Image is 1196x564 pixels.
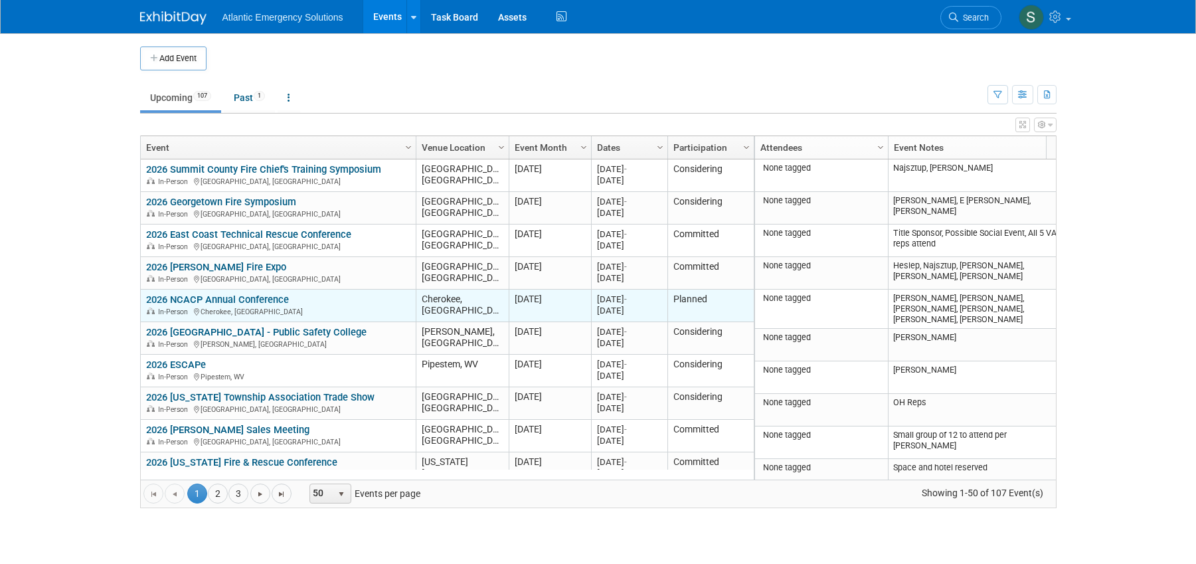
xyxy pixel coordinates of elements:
a: Column Settings [401,136,416,156]
div: None tagged [760,397,883,408]
div: [DATE] [597,240,661,251]
span: - [624,164,627,174]
span: Column Settings [578,142,589,153]
span: - [624,392,627,402]
td: Najsztup, [PERSON_NAME] [888,159,1072,192]
div: None tagged [760,332,883,343]
a: 2 [208,484,228,504]
img: Stephanie Hood [1019,5,1044,30]
a: Participation [673,136,745,159]
td: [DATE] [509,225,591,257]
div: None tagged [760,195,883,206]
div: [DATE] [597,196,661,207]
span: 1 [254,91,265,101]
span: Go to the next page [255,489,266,500]
span: Go to the previous page [169,489,180,500]
td: [GEOGRAPHIC_DATA], [GEOGRAPHIC_DATA] [416,225,509,257]
span: Search [958,13,989,23]
td: Committed [667,225,754,257]
div: [DATE] [597,272,661,284]
span: Column Settings [403,142,414,153]
td: Planned [667,290,754,322]
div: [DATE] [597,403,661,414]
span: Showing 1-50 of 107 Event(s) [909,484,1055,502]
div: None tagged [760,462,883,473]
img: ExhibitDay [140,11,207,25]
td: [DATE] [509,420,591,452]
td: OH Reps [888,394,1072,426]
a: Column Settings [576,136,591,156]
a: 2026 [PERSON_NAME] Sales Meeting [146,424,309,436]
img: In-Person Event [147,405,155,412]
td: Cherokee, [GEOGRAPHIC_DATA] [416,290,509,322]
span: Go to the last page [276,489,287,500]
a: 2026 [US_STATE] Fire & Rescue Conference [146,456,337,468]
span: In-Person [158,340,192,349]
div: [DATE] [597,163,661,175]
a: 2026 [GEOGRAPHIC_DATA] - Public Safety College [146,326,367,338]
img: In-Person Event [147,177,155,184]
td: [DATE] [509,159,591,192]
div: None tagged [760,228,883,238]
div: None tagged [760,260,883,271]
div: [DATE] [597,435,661,446]
a: Upcoming107 [140,85,221,110]
span: - [624,359,627,369]
span: 107 [193,91,211,101]
td: [DATE] [509,322,591,355]
td: [GEOGRAPHIC_DATA], [GEOGRAPHIC_DATA] [416,387,509,420]
span: In-Person [158,242,192,251]
a: Go to the first page [143,484,163,504]
a: 2026 East Coast Technical Rescue Conference [146,229,351,240]
a: Go to the previous page [165,484,185,504]
img: In-Person Event [147,340,155,347]
a: Attendees [760,136,879,159]
span: In-Person [158,405,192,414]
span: In-Person [158,177,192,186]
td: [DATE] [509,387,591,420]
span: Column Settings [655,142,665,153]
td: Title Sponsor, Possible Social Event, All 5 VA reps attend [888,225,1072,257]
td: [PERSON_NAME], E [PERSON_NAME], [PERSON_NAME] [888,192,1072,225]
span: In-Person [158,438,192,446]
span: - [624,294,627,304]
td: Considering [667,159,754,192]
a: Venue Location [422,136,500,159]
button: Add Event [140,47,207,70]
td: [PERSON_NAME], [PERSON_NAME], [PERSON_NAME], [PERSON_NAME], [PERSON_NAME], [PERSON_NAME] [888,290,1072,329]
span: select [336,489,347,500]
img: In-Person Event [147,210,155,217]
div: [DATE] [597,326,661,337]
span: In-Person [158,373,192,381]
img: In-Person Event [147,275,155,282]
td: Space and hotel reserved [888,459,1072,492]
span: Column Settings [741,142,752,153]
span: 50 [310,484,333,503]
span: In-Person [158,308,192,316]
div: [GEOGRAPHIC_DATA], [GEOGRAPHIC_DATA] [146,436,410,447]
a: Event Notes [894,136,1063,159]
div: [DATE] [597,424,661,435]
a: Column Settings [739,136,754,156]
a: 2026 Summit County Fire Chief's Training Symposium [146,163,381,175]
span: 1 [187,484,207,504]
td: [GEOGRAPHIC_DATA], [GEOGRAPHIC_DATA] [416,420,509,452]
div: Cherokee, [GEOGRAPHIC_DATA] [146,306,410,317]
div: [GEOGRAPHIC_DATA], [GEOGRAPHIC_DATA] [146,240,410,252]
span: - [624,327,627,337]
td: [DATE] [509,355,591,387]
a: Column Settings [494,136,509,156]
a: 3 [228,484,248,504]
a: 2026 Georgetown Fire Symposium [146,196,296,208]
span: Go to the first page [148,489,159,500]
div: [DATE] [597,391,661,403]
div: [DATE] [597,370,661,381]
td: [US_STATE][GEOGRAPHIC_DATA], [GEOGRAPHIC_DATA] [416,452,509,496]
a: Column Settings [873,136,888,156]
span: In-Person [158,210,192,219]
a: 2026 [US_STATE] Township Association Trade Show [146,391,375,403]
td: [DATE] [509,290,591,322]
div: [DATE] [597,468,661,479]
div: None tagged [760,163,883,173]
div: [DATE] [597,359,661,370]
